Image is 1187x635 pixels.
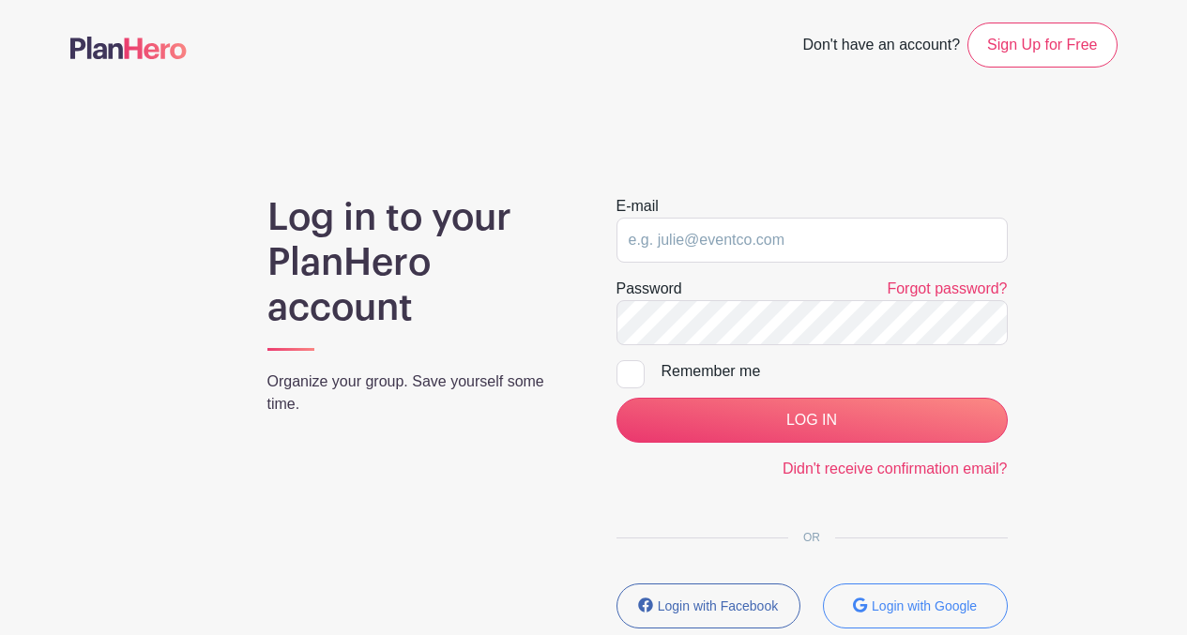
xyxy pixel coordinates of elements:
[616,398,1008,443] input: LOG IN
[70,37,187,59] img: logo-507f7623f17ff9eddc593b1ce0a138ce2505c220e1c5a4e2b4648c50719b7d32.svg
[616,218,1008,263] input: e.g. julie@eventco.com
[658,598,778,613] small: Login with Facebook
[783,461,1008,476] a: Didn't receive confirmation email?
[616,278,682,300] label: Password
[267,195,571,330] h1: Log in to your PlanHero account
[267,370,571,416] p: Organize your group. Save yourself some time.
[788,531,835,544] span: OR
[887,280,1007,296] a: Forgot password?
[662,360,1008,383] div: Remember me
[872,598,977,613] small: Login with Google
[616,195,659,218] label: E-mail
[802,26,960,68] span: Don't have an account?
[616,583,801,628] button: Login with Facebook
[823,583,1008,628] button: Login with Google
[967,23,1117,68] a: Sign Up for Free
